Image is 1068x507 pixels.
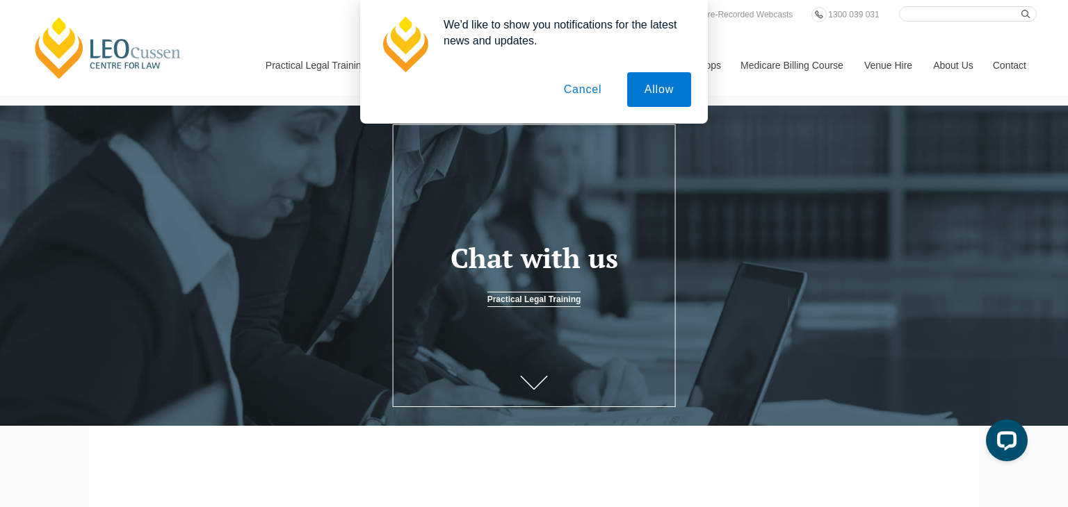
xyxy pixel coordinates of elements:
button: Cancel [547,72,620,107]
div: We'd like to show you notifications for the latest news and updates. [432,17,691,49]
a: Practical Legal Training [487,292,581,307]
img: notification icon [377,17,432,72]
iframe: LiveChat chat widget [975,414,1033,472]
h1: Chat with us [406,242,663,273]
button: Allow [627,72,691,107]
